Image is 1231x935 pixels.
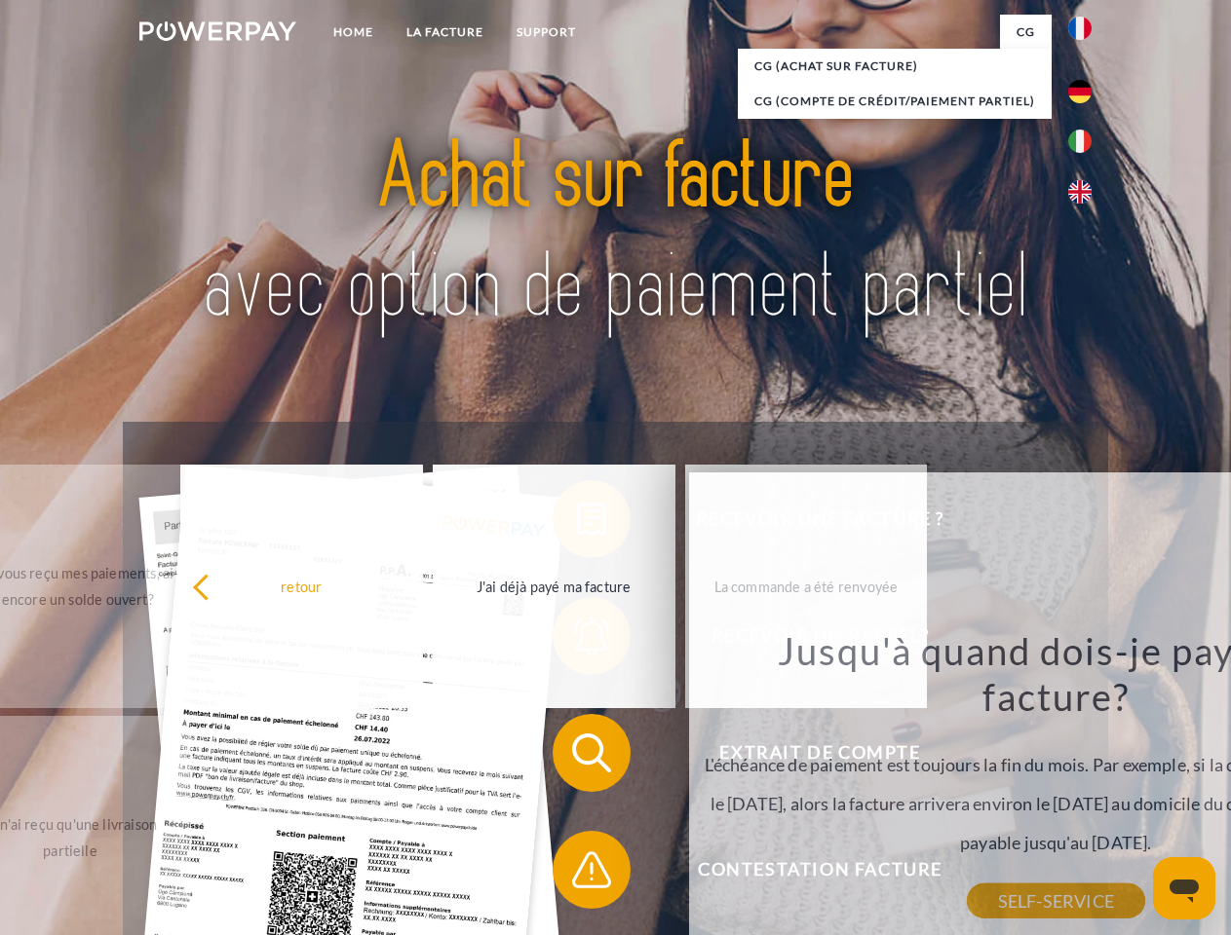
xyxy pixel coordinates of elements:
[186,93,1045,373] img: title-powerpay_fr.svg
[567,845,616,894] img: qb_warning.svg
[1068,130,1092,153] img: it
[553,714,1059,792] button: Extrait de compte
[738,84,1052,119] a: CG (Compte de crédit/paiement partiel)
[192,573,411,599] div: retour
[317,15,390,50] a: Home
[567,729,616,777] img: qb_search.svg
[1068,17,1092,40] img: fr
[1068,80,1092,103] img: de
[1000,15,1052,50] a: CG
[444,573,664,599] div: J'ai déjà payé ma facture
[738,49,1052,84] a: CG (achat sur facture)
[500,15,593,50] a: Support
[553,831,1059,909] button: Contestation Facture
[967,883,1145,918] a: SELF-SERVICE
[1153,857,1215,919] iframe: Bouton de lancement de la fenêtre de messagerie
[1068,180,1092,204] img: en
[139,21,296,41] img: logo-powerpay-white.svg
[390,15,500,50] a: LA FACTURE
